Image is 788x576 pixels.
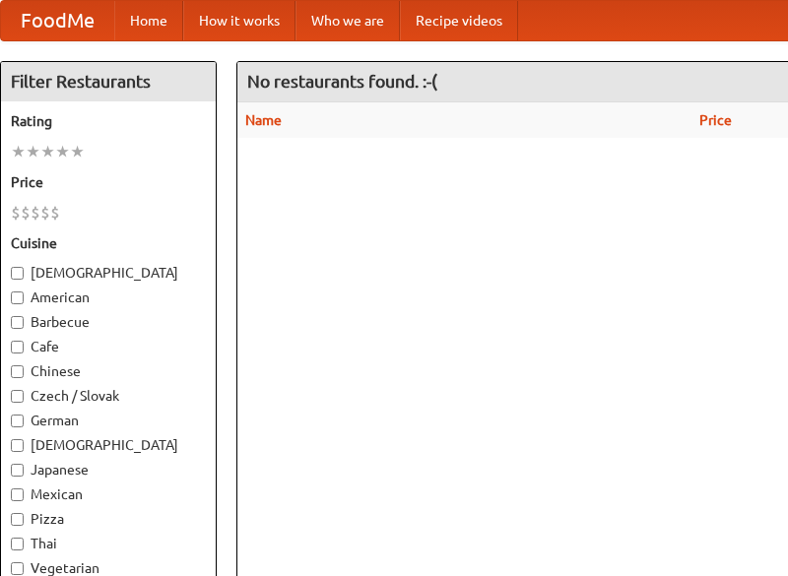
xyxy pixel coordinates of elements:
li: $ [40,202,50,224]
input: Chinese [11,365,24,378]
input: Japanese [11,464,24,477]
li: ★ [11,141,26,162]
label: German [11,411,206,430]
li: ★ [70,141,85,162]
a: Name [245,112,282,128]
input: Mexican [11,488,24,501]
h4: Filter Restaurants [1,62,216,101]
li: $ [11,202,21,224]
input: Pizza [11,513,24,526]
li: $ [31,202,40,224]
input: American [11,291,24,304]
input: German [11,415,24,427]
a: Home [114,1,183,40]
label: Mexican [11,484,206,504]
input: Cafe [11,341,24,353]
label: [DEMOGRAPHIC_DATA] [11,435,206,455]
a: FoodMe [1,1,114,40]
li: ★ [55,141,70,162]
input: [DEMOGRAPHIC_DATA] [11,267,24,280]
li: ★ [40,141,55,162]
h5: Cuisine [11,233,206,253]
input: Czech / Slovak [11,390,24,403]
input: Barbecue [11,316,24,329]
li: $ [21,202,31,224]
label: Barbecue [11,312,206,332]
label: American [11,288,206,307]
input: [DEMOGRAPHIC_DATA] [11,439,24,452]
h5: Price [11,172,206,192]
a: Price [699,112,732,128]
input: Thai [11,538,24,550]
label: Thai [11,534,206,553]
label: Pizza [11,509,206,529]
ng-pluralize: No restaurants found. :-( [247,72,437,91]
label: [DEMOGRAPHIC_DATA] [11,263,206,283]
li: $ [50,202,60,224]
label: Japanese [11,460,206,480]
a: Who we are [295,1,400,40]
a: How it works [183,1,295,40]
label: Cafe [11,337,206,356]
label: Czech / Slovak [11,386,206,406]
input: Vegetarian [11,562,24,575]
a: Recipe videos [400,1,518,40]
h5: Rating [11,111,206,131]
label: Chinese [11,361,206,381]
li: ★ [26,141,40,162]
